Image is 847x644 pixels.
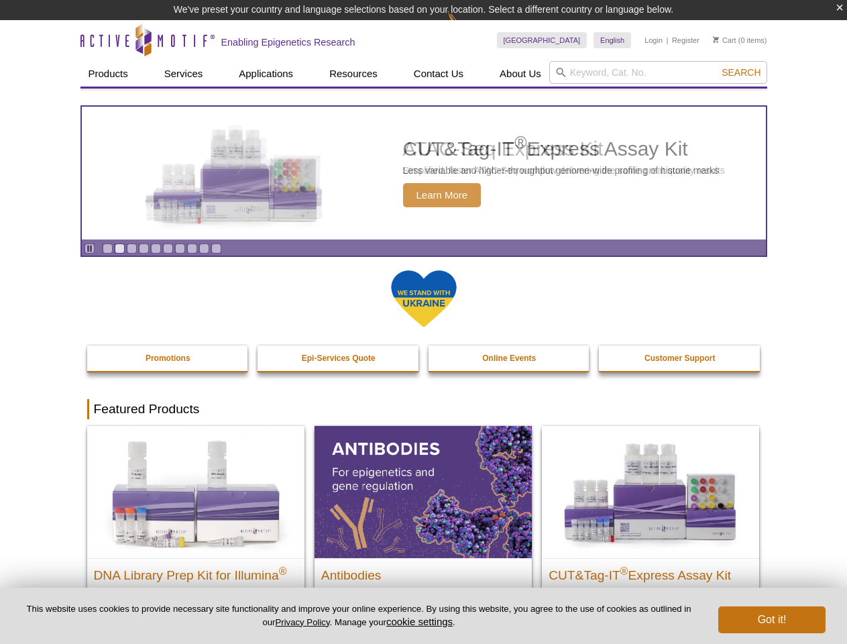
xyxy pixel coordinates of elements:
[87,399,760,419] h2: Featured Products
[599,345,761,371] a: Customer Support
[390,269,457,329] img: We Stand With Ukraine
[403,164,720,176] p: Less variable and higher-throughput genome-wide profiling of histone marks
[156,61,211,87] a: Services
[514,133,526,152] sup: ®
[722,67,760,78] span: Search
[87,345,249,371] a: Promotions
[644,36,663,45] a: Login
[321,61,386,87] a: Resources
[175,244,185,254] a: Go to slide 7
[549,562,752,582] h2: CUT&Tag-IT Express Assay Kit
[386,616,453,627] button: cookie settings
[199,244,209,254] a: Go to slide 9
[497,32,587,48] a: [GEOGRAPHIC_DATA]
[403,183,482,207] span: Learn More
[80,61,136,87] a: Products
[321,562,525,582] h2: Antibodies
[713,36,736,45] a: Cart
[87,426,304,643] a: DNA Library Prep Kit for Illumina DNA Library Prep Kit for Illumina® Dual Index NGS Kit for ChIP-...
[211,244,221,254] a: Go to slide 10
[667,32,669,48] li: |
[231,61,301,87] a: Applications
[187,244,197,254] a: Go to slide 8
[275,617,329,627] a: Privacy Policy
[403,139,720,159] h2: CUT&Tag-IT Express Assay Kit
[82,107,766,239] a: CUT&Tag-IT Express Assay Kit CUT&Tag-IT®Express Assay Kit Less variable and higher-throughput gen...
[82,107,766,239] article: CUT&Tag-IT Express Assay Kit
[594,32,631,48] a: English
[221,36,355,48] h2: Enabling Epigenetics Research
[482,354,536,363] strong: Online Events
[21,603,696,629] p: This website uses cookies to provide necessary site functionality and improve your online experie...
[542,426,759,629] a: CUT&Tag-IT® Express Assay Kit CUT&Tag-IT®Express Assay Kit Less variable and higher-throughput ge...
[406,61,471,87] a: Contact Us
[718,606,826,633] button: Got it!
[127,244,137,254] a: Go to slide 3
[549,61,767,84] input: Keyword, Cat. No.
[713,36,719,43] img: Your Cart
[718,66,765,78] button: Search
[258,345,420,371] a: Epi-Services Quote
[315,426,532,557] img: All Antibodies
[713,32,767,48] li: (0 items)
[279,565,287,576] sup: ®
[103,244,113,254] a: Go to slide 1
[302,354,376,363] strong: Epi-Services Quote
[87,426,304,557] img: DNA Library Prep Kit for Illumina
[139,244,149,254] a: Go to slide 4
[620,565,628,576] sup: ®
[115,244,125,254] a: Go to slide 2
[644,354,715,363] strong: Customer Support
[492,61,549,87] a: About Us
[94,562,298,582] h2: DNA Library Prep Kit for Illumina
[146,354,190,363] strong: Promotions
[163,244,173,254] a: Go to slide 6
[151,244,161,254] a: Go to slide 5
[315,426,532,629] a: All Antibodies Antibodies Application-tested antibodies for ChIP, CUT&Tag, and CUT&RUN.
[447,10,483,42] img: Change Here
[542,426,759,557] img: CUT&Tag-IT® Express Assay Kit
[125,99,346,247] img: CUT&Tag-IT Express Assay Kit
[84,244,95,254] a: Toggle autoplay
[672,36,699,45] a: Register
[429,345,591,371] a: Online Events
